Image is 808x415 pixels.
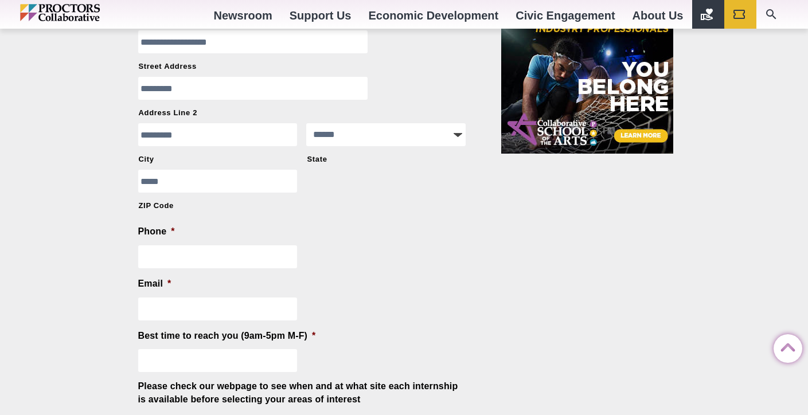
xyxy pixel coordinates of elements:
[138,226,175,238] label: Phone
[20,4,149,21] img: Proctors logo
[139,61,466,72] label: Street Address
[138,381,458,404] b: Please check our webpage to see when and at what site each internship is available before selecti...
[139,108,466,118] label: Address Line 2
[138,278,171,290] label: Email
[307,154,466,165] label: State
[138,330,316,342] label: Best time to reach you (9am-5pm M-F)
[501,10,673,154] iframe: Advertisement
[139,201,298,211] label: ZIP Code
[139,154,298,165] label: City
[774,335,797,358] a: Back to Top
